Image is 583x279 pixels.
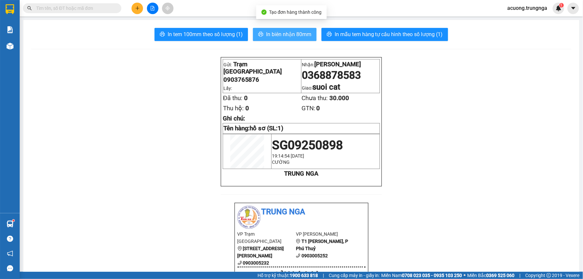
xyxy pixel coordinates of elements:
img: solution-icon [7,26,13,33]
span: message [7,265,13,271]
span: question-circle [7,236,13,242]
p: Nhận: [302,61,379,68]
strong: 0708 023 035 - 0935 103 250 [402,273,462,278]
span: 0368878583 [302,69,361,81]
span: 19:14:54 [DATE] [272,153,304,159]
span: Hỗ trợ kỹ thuật: [258,272,318,279]
span: aim [165,6,170,11]
span: notification [7,250,13,257]
button: caret-down [568,3,579,14]
span: In mẫu tem hàng tự cấu hình theo số lượng (1) [335,30,443,38]
button: printerIn mẫu tem hàng tự cấu hình theo số lượng (1) [322,28,448,41]
button: file-add [147,3,158,14]
img: warehouse-icon [7,43,13,50]
span: Trạm [GEOGRAPHIC_DATA] [223,61,282,75]
span: Thu hộ: [223,105,244,112]
span: printer [258,32,263,38]
sup: 1 [559,3,564,8]
img: logo.jpg [3,3,26,26]
button: aim [162,3,174,14]
span: Lấy: [223,86,232,91]
span: In biên nhận 80mm [266,30,311,38]
span: Ghi chú: [223,115,245,122]
span: environment [238,246,242,251]
span: phone [238,261,242,265]
button: plus [132,3,143,14]
span: 1 [560,3,563,8]
li: Trung Nga [238,206,365,218]
li: VP Trạm [GEOGRAPHIC_DATA] [238,230,296,245]
span: 1) [278,125,284,132]
span: Giao: [302,85,340,91]
strong: 0369 525 060 [487,273,515,278]
b: T1 [PERSON_NAME], P Phú Thuỷ [45,36,85,56]
span: search [27,6,32,11]
span: environment [45,36,50,41]
li: VP [PERSON_NAME] [45,28,87,35]
span: 30.000 [329,95,349,102]
span: acuong.trungnga [502,4,553,12]
span: Chưa thu: [302,95,328,102]
span: 0 [244,95,248,102]
span: CƯỜNG [272,160,290,165]
b: 0903005252 [302,253,328,258]
span: Cung cấp máy in - giấy in: [329,272,380,279]
span: phone [296,253,301,258]
span: caret-down [571,5,576,11]
span: [PERSON_NAME] [314,61,361,68]
button: printerIn biên nhận 80mm [253,28,317,41]
strong: 1900 633 818 [290,273,318,278]
span: Miền Nam [382,272,462,279]
li: VP [PERSON_NAME] [296,230,355,238]
span: file-add [150,6,155,11]
b: 0903005232 [243,260,269,266]
span: plus [135,6,140,11]
span: Tạo đơn hàng thành công [269,10,322,15]
span: In tem 100mm theo số lượng (1) [168,30,243,38]
strong: Tên hàng: [223,125,284,132]
input: Tìm tên, số ĐT hoặc mã đơn [36,5,114,12]
b: [STREET_ADDRESS][PERSON_NAME] [238,246,284,258]
span: check-circle [261,10,267,15]
span: GTN: [302,105,315,112]
img: icon-new-feature [556,5,562,11]
span: copyright [547,273,551,278]
span: Đã thu: [223,95,242,102]
span: | [520,272,521,279]
span: printer [327,32,332,38]
img: logo-vxr [6,4,14,14]
span: SG09250898 [272,138,343,152]
span: hồ sơ (SL: [250,125,284,132]
span: environment [296,239,301,244]
span: printer [160,32,165,38]
span: suoi cat [312,82,340,92]
sup: 1 [12,220,14,222]
b: T1 [PERSON_NAME], P Phú Thuỷ [296,239,348,251]
li: VP Trạm [GEOGRAPHIC_DATA] [3,28,45,50]
span: 0 [245,105,249,112]
span: | [323,272,324,279]
li: Trung Nga [3,3,95,16]
span: 0903765876 [223,76,260,83]
span: Miền Bắc [468,272,515,279]
p: Gửi: [223,61,301,75]
span: ⚪️ [464,274,466,277]
button: printerIn tem 100mm theo số lượng (1) [155,28,248,41]
strong: TRUNG NGA [284,170,318,177]
img: warehouse-icon [7,221,13,227]
img: logo.jpg [238,206,260,229]
span: 0 [316,105,320,112]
